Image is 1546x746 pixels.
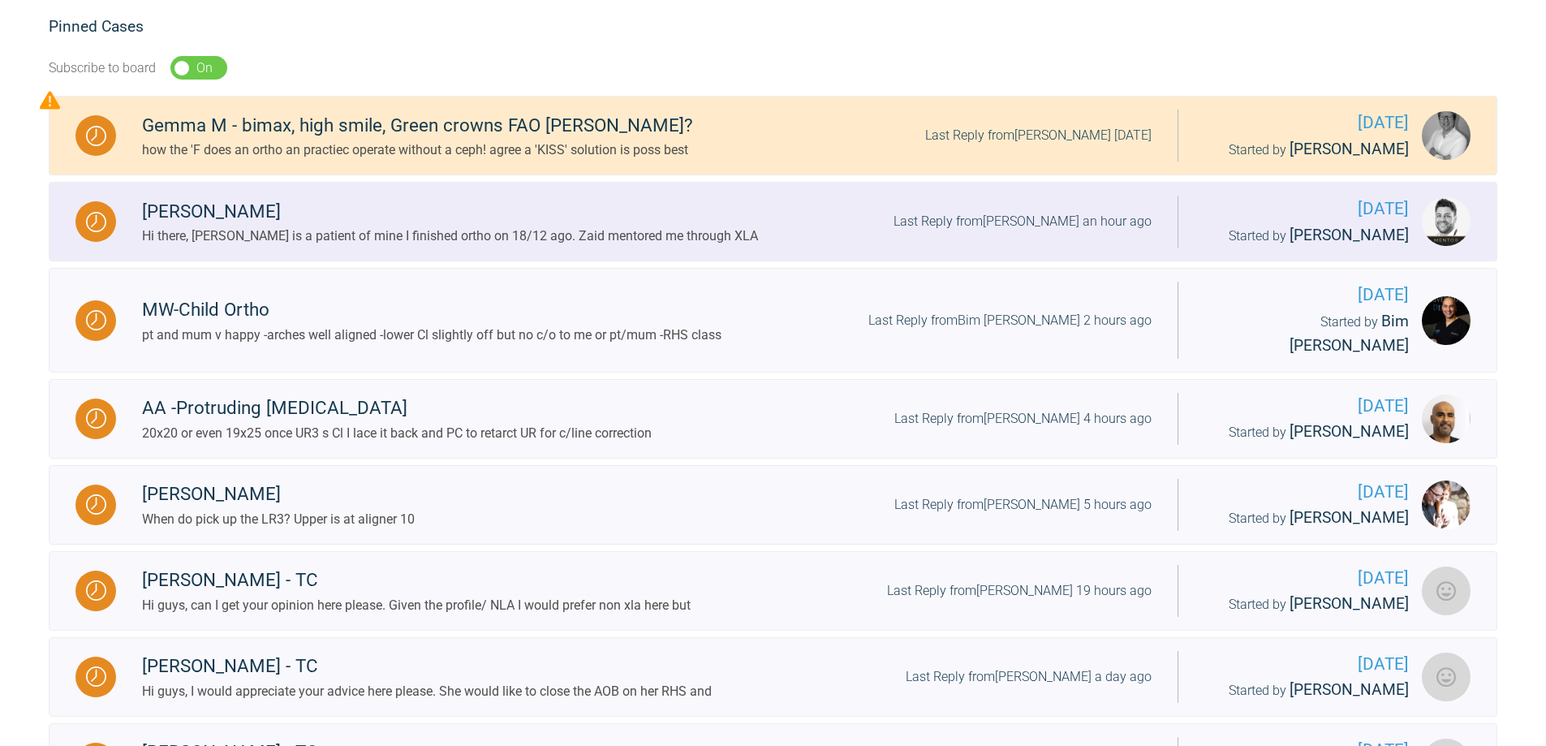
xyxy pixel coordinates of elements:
div: Started by [1204,592,1409,617]
div: [PERSON_NAME] [142,197,758,226]
div: Last Reply from [PERSON_NAME] a day ago [906,666,1152,688]
div: Last Reply from [PERSON_NAME] an hour ago [894,211,1152,232]
div: Last Reply from Bim [PERSON_NAME] 2 hours ago [868,310,1152,331]
img: Tom Crotty [1422,653,1471,701]
span: [PERSON_NAME] [1290,594,1409,613]
a: WaitingMW-Child Orthopt and mum v happy -arches well aligned -lower Cl slightly off but no c/o to... [49,268,1497,373]
div: [PERSON_NAME] - TC [142,652,712,681]
div: Started by [1204,678,1409,703]
div: Last Reply from [PERSON_NAME] 19 hours ago [887,580,1152,602]
div: When do pick up the LR3? Upper is at aligner 10 [142,509,415,530]
img: Waiting [86,666,106,687]
img: Guy Wells [1422,197,1471,246]
span: [DATE] [1204,196,1409,222]
a: Waiting[PERSON_NAME]When do pick up the LR3? Upper is at aligner 10Last Reply from[PERSON_NAME] 5... [49,465,1497,545]
img: Waiting [86,310,106,330]
a: Waiting[PERSON_NAME]Hi there, [PERSON_NAME] is a patient of mine I finished ortho on 18/12 ago. Z... [49,182,1497,261]
div: Started by [1204,309,1409,359]
a: WaitingAA -Protruding [MEDICAL_DATA]20x20 or even 19x25 once UR3 s Cl I lace it back and PC to re... [49,379,1497,459]
img: Tom Crotty [1422,567,1471,615]
div: Gemma M - bimax, high smile, Green crowns FAO [PERSON_NAME]? [142,111,693,140]
div: Started by [1204,137,1409,162]
div: Started by [1204,506,1409,531]
div: Subscribe to board [49,58,156,79]
div: On [196,58,213,79]
img: Priority [40,90,60,110]
img: farook patel [1422,395,1471,443]
div: Last Reply from [PERSON_NAME] [DATE] [925,125,1152,146]
span: [DATE] [1204,110,1409,136]
img: Waiting [86,580,106,601]
div: Hi guys, can I get your opinion here please. Given the profile/ NLA I would prefer non xla here but [142,595,691,616]
div: Started by [1204,420,1409,445]
span: [PERSON_NAME] [1290,140,1409,158]
div: [PERSON_NAME] [142,480,415,509]
div: MW-Child Ortho [142,295,721,325]
img: Waiting [86,408,106,429]
div: pt and mum v happy -arches well aligned -lower Cl slightly off but no c/o to me or pt/mum -RHS class [142,325,721,346]
div: Hi there, [PERSON_NAME] is a patient of mine I finished ortho on 18/12 ago. Zaid mentored me thro... [142,226,758,247]
div: AA -Protruding [MEDICAL_DATA] [142,394,652,423]
a: Waiting[PERSON_NAME] - TCHi guys, I would appreciate your advice here please. She would like to c... [49,637,1497,717]
img: Darren Cromey [1422,111,1471,160]
h2: Pinned Cases [49,15,1497,40]
img: Waiting [86,494,106,515]
span: [PERSON_NAME] [1290,226,1409,244]
div: [PERSON_NAME] - TC [142,566,691,595]
div: 20x20 or even 19x25 once UR3 s Cl I lace it back and PC to retarct UR for c/line correction [142,423,652,444]
div: Last Reply from [PERSON_NAME] 4 hours ago [894,408,1152,429]
div: how the 'F does an ortho an practiec operate without a ceph! agree a 'KISS' solution is poss best [142,140,693,161]
span: [DATE] [1204,282,1409,308]
img: Waiting [86,212,106,232]
img: Waiting [86,126,106,146]
div: Last Reply from [PERSON_NAME] 5 hours ago [894,494,1152,515]
img: Grant McAree [1422,481,1471,529]
span: [DATE] [1204,565,1409,592]
span: [DATE] [1204,479,1409,506]
span: [DATE] [1204,651,1409,678]
span: [PERSON_NAME] [1290,508,1409,527]
img: Bim Sawhney [1422,296,1471,345]
div: Hi guys, I would appreciate your advice here please. She would like to close the AOB on her RHS and [142,681,712,702]
span: [PERSON_NAME] [1290,680,1409,699]
a: Waiting[PERSON_NAME] - TCHi guys, can I get your opinion here please. Given the profile/ NLA I wo... [49,551,1497,631]
a: WaitingGemma M - bimax, high smile, Green crowns FAO [PERSON_NAME]?how the 'F does an ortho an pr... [49,96,1497,175]
div: Started by [1204,223,1409,248]
span: [PERSON_NAME] [1290,422,1409,441]
span: [DATE] [1204,393,1409,420]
